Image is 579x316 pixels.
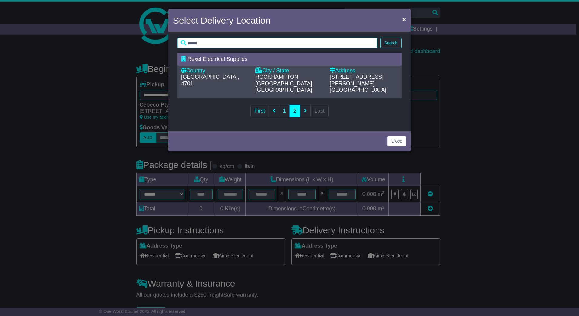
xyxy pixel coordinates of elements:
[181,74,239,87] span: [GEOGRAPHIC_DATA], 4701
[279,105,290,117] a: 1
[255,67,323,74] div: City / State
[330,74,384,87] span: [STREET_ADDRESS][PERSON_NAME]
[289,105,300,117] a: 2
[387,136,406,146] button: Close
[250,105,269,117] a: First
[399,13,409,25] button: Close
[173,14,270,27] h4: Select Delivery Location
[330,67,398,74] div: Address
[255,74,313,93] span: ROCKHAMPTON [GEOGRAPHIC_DATA], [GEOGRAPHIC_DATA]
[181,67,249,74] div: Country
[187,56,247,62] span: Rexel Electrical Supplies
[330,87,386,93] span: [GEOGRAPHIC_DATA]
[380,38,402,48] button: Search
[402,16,406,23] span: ×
